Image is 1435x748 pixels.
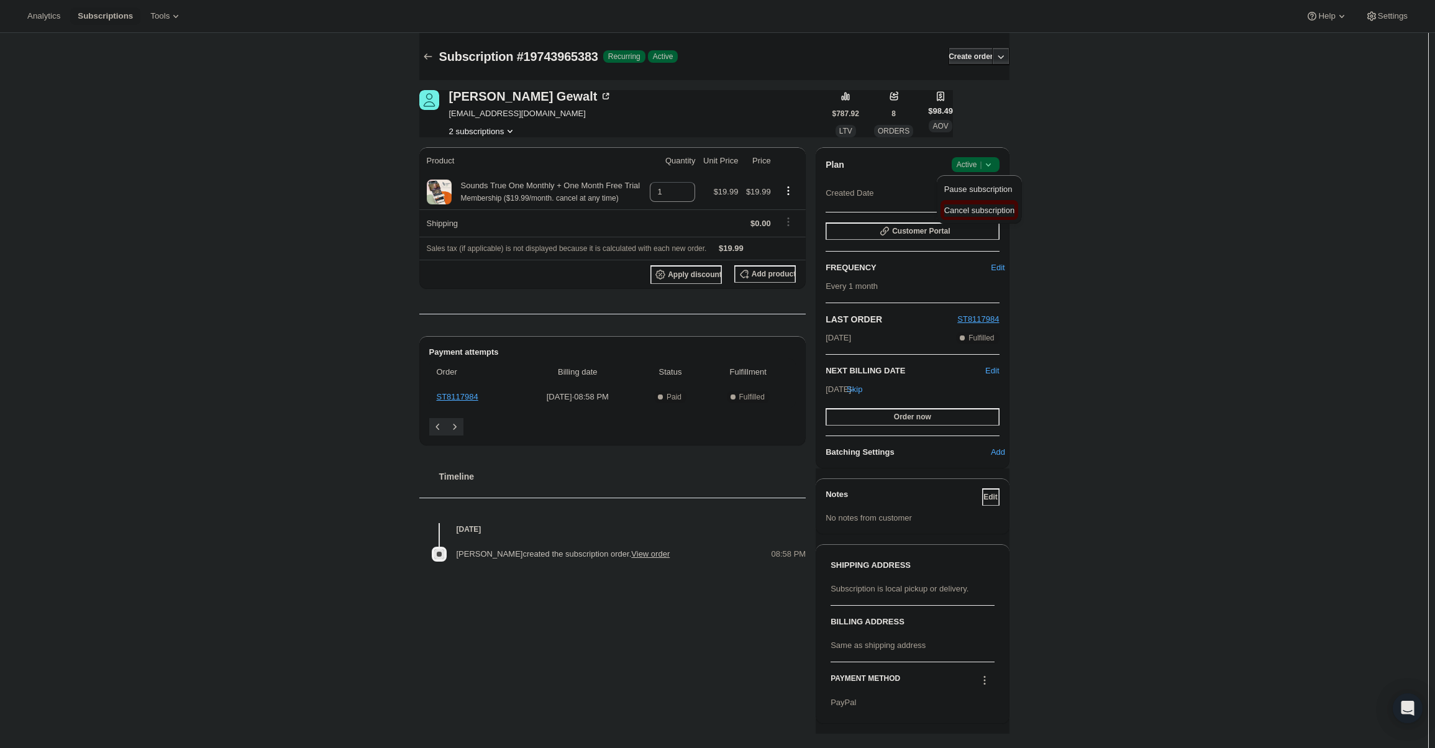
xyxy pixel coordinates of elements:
[990,442,1007,462] button: Add
[1378,11,1408,21] span: Settings
[419,90,439,110] span: Christine Gewalt
[650,265,722,284] button: Apply discount
[991,262,1004,274] span: Edit
[826,187,873,199] span: Created Date
[457,549,670,559] span: [PERSON_NAME] created the subscription order.
[826,222,999,240] button: Customer Portal
[957,158,995,171] span: Active
[20,7,68,25] button: Analytics
[826,385,856,394] span: [DATE] ·
[982,488,1000,506] button: Edit
[826,365,985,377] h2: NEXT BILLING DATE
[826,262,996,274] h2: FREQUENCY
[778,215,798,229] button: Shipping actions
[892,226,950,236] span: Customer Portal
[668,270,722,280] span: Apply discount
[608,52,640,62] span: Recurring
[885,105,903,122] button: 8
[667,392,681,402] span: Paid
[640,366,700,378] span: Status
[826,446,996,458] h6: Batching Settings
[957,314,999,324] a: ST8117984
[461,194,619,203] small: Membership ($19.99/month. cancel at any time)
[143,7,189,25] button: Tools
[949,52,993,62] span: Create order
[839,127,852,135] span: LTV
[429,346,796,358] h2: Payment attempts
[449,125,517,137] button: Product actions
[746,187,771,196] span: $19.99
[878,127,909,135] span: ORDERS
[439,470,806,483] h2: Timeline
[750,219,771,228] span: $0.00
[452,180,640,204] div: Sounds True One Monthly + One Month Free Trial
[150,11,170,21] span: Tools
[427,244,707,253] span: Sales tax (if applicable) is not displayed because it is calculated with each new order.
[832,105,859,122] button: $787.92
[846,380,863,399] button: Skip
[826,313,957,326] h2: LAST ORDER
[932,122,948,130] span: AOV
[699,147,742,175] th: Unit Price
[949,48,993,65] button: Create order
[980,160,982,170] span: |
[27,11,60,21] span: Analytics
[772,548,806,560] span: 08:58 PM
[832,109,859,119] span: $787.92
[826,513,912,522] span: No notes from customer
[941,200,1018,220] button: Cancel subscription
[944,185,1013,194] span: Pause subscription
[983,492,998,502] span: Edit
[891,109,896,119] span: 8
[826,281,878,291] span: Every 1 month
[419,147,646,175] th: Product
[708,366,788,378] span: Fulfillment
[990,258,1007,278] button: Edit
[429,418,796,436] nav: Pagination
[742,147,774,175] th: Price
[70,7,140,25] button: Subscriptions
[439,50,598,63] span: Subscription #19743965383
[831,616,994,628] h3: BILLING ADDRESS
[985,365,999,377] button: Edit
[968,333,994,343] span: Fulfilled
[1318,11,1335,21] span: Help
[831,698,856,707] span: PayPal
[831,641,926,650] span: Same as shipping address
[991,446,1005,458] span: Add
[894,412,931,422] span: Order now
[739,392,765,402] span: Fulfilled
[1393,693,1423,723] div: Open Intercom Messenger
[928,105,953,117] span: $98.49
[646,147,699,175] th: Quantity
[419,48,437,65] button: Subscriptions
[1298,7,1355,25] button: Help
[714,187,739,196] span: $19.99
[944,206,1014,215] span: Cancel subscription
[522,391,633,403] span: [DATE] · 08:58 PM
[437,392,478,401] a: ST8117984
[847,383,862,396] span: Skip
[831,673,900,690] h3: PAYMENT METHOD
[831,559,994,572] h3: SHIPPING ADDRESS
[419,523,806,536] h4: [DATE]
[752,269,796,279] span: Add product
[427,180,452,204] img: product img
[719,244,744,253] span: $19.99
[429,358,519,386] th: Order
[419,209,646,237] th: Shipping
[449,107,613,120] span: [EMAIL_ADDRESS][DOMAIN_NAME]
[1358,7,1415,25] button: Settings
[734,265,796,283] button: Add product
[826,158,844,171] h2: Plan
[826,408,999,426] button: Order now
[831,584,968,593] span: Subscription is local pickup or delivery.
[826,332,851,344] span: [DATE]
[653,52,673,62] span: Active
[449,90,613,103] div: [PERSON_NAME] Gewalt
[522,366,633,378] span: Billing date
[78,11,133,21] span: Subscriptions
[957,313,999,326] button: ST8117984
